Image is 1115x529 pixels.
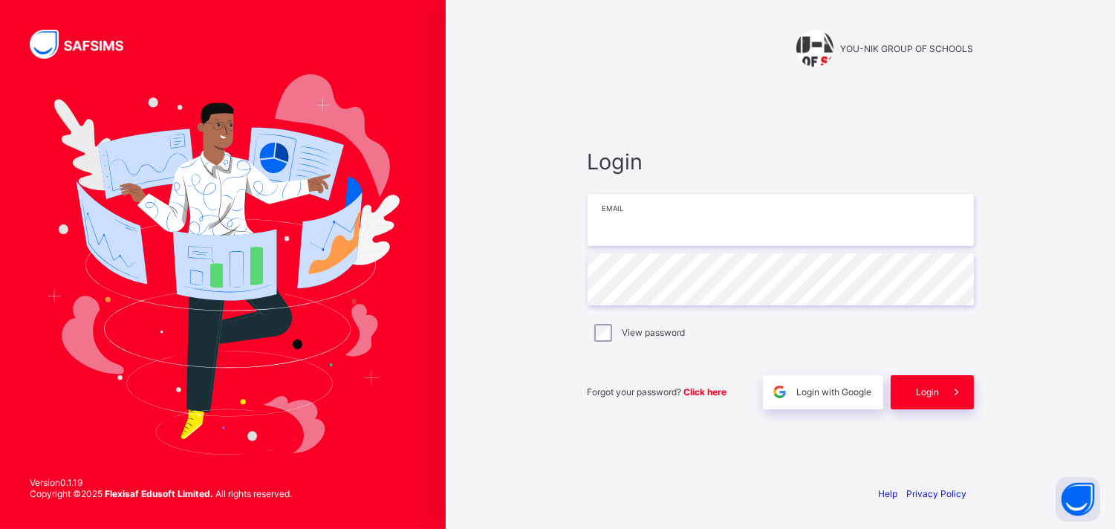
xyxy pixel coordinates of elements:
[684,386,727,397] a: Click here
[588,149,974,175] span: Login
[30,488,292,499] span: Copyright © 2025 All rights reserved.
[879,488,898,499] a: Help
[105,488,213,499] strong: Flexisaf Edusoft Limited.
[30,477,292,488] span: Version 0.1.19
[917,386,940,397] span: Login
[1056,477,1100,522] button: Open asap
[907,488,967,499] a: Privacy Policy
[797,386,872,397] span: Login with Google
[30,30,141,59] img: SAFSIMS Logo
[46,74,400,455] img: Hero Image
[841,43,974,54] span: YOU-NIK GROUP OF SCHOOLS
[622,327,686,338] label: View password
[588,386,727,397] span: Forgot your password?
[771,383,788,400] img: google.396cfc9801f0270233282035f929180a.svg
